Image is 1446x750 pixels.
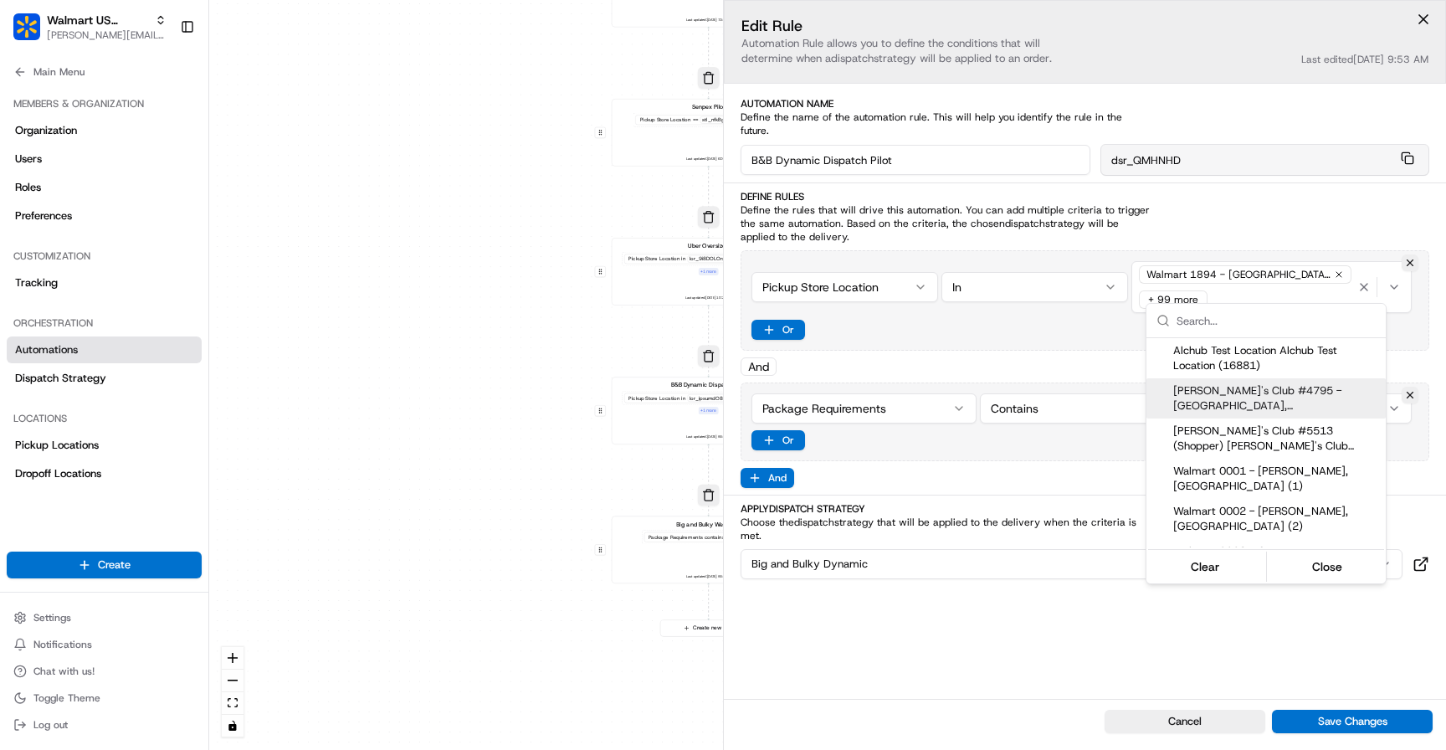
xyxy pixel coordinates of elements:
button: Create new Rule [660,620,756,636]
button: Start new chat [285,165,305,185]
img: 1736555255976-a54dd68f-1ca7-489b-9aae-adbdc363a1c4 [17,160,47,190]
span: Last updated: [DATE] 10:27 AM [685,295,732,301]
span: B&B Dynamic Dispatch Pilot [671,381,746,389]
div: custom:bigbulky [726,533,768,541]
span: Pylon [167,284,203,296]
span: Last updated: [DATE] 9:53 AM [686,434,731,440]
span: Pickup Store Location [628,255,679,262]
span: in [681,395,685,402]
span: Automations apply to all deliveries that meet the defined criteria and do not have a dispatch str... [1210,683,1419,723]
a: 📗Knowledge Base [10,236,135,266]
span: contains [705,534,725,541]
div: We're available if you need us! [57,177,212,190]
span: Knowledge Base [33,243,128,259]
div: lor_9i8DOLOrsiTamETc1ADiPI,eli_S7d6eIU1teMPOrInc571ut,lab_3EtDoLOrem2ALiQuAeN8AD,min_VeNIaMqUisNO... [687,255,788,263]
div: stl_nfkBgpf7DkbLz8UiAEmZZm [700,116,777,124]
button: zoom out [222,670,244,692]
img: Nash [17,17,50,50]
span: Walmart 0001 - [PERSON_NAME], [GEOGRAPHIC_DATA] (1) [1173,464,1379,494]
p: Welcome 👋 [17,67,305,94]
span: Last updated: [DATE] 6:05 PM [686,156,731,162]
span: Package Requirements [649,534,702,541]
span: Big and Bulky Weighted [676,520,741,528]
input: Search... [1177,304,1376,337]
button: toggle interactivity [222,715,244,737]
button: zoom in [222,647,244,670]
span: == [693,116,699,123]
span: [PERSON_NAME]'s Club #4795 - [GEOGRAPHIC_DATA], [GEOGRAPHIC_DATA] (4795) [1173,383,1379,414]
span: API Documentation [158,243,269,259]
span: Walmart 0002 - [PERSON_NAME], [GEOGRAPHIC_DATA] (2) [1173,504,1379,534]
span: Walmart 0003 - Commerce, [GEOGRAPHIC_DATA] (3) [1173,544,1379,574]
input: Clear [44,108,276,126]
span: [PERSON_NAME]'s Club #5513 (Shopper) [PERSON_NAME]'s Club #5513 (Shopper) (5513) [1173,424,1379,454]
a: 💻API Documentation [135,236,275,266]
div: 📗 [17,244,30,258]
span: Senpex Pilot [692,103,726,111]
div: lor_ipsumdO86sIta640CO8aDI,eli_sEdDOEIUsmOdTempOrI0ut,lab_EtD0mAGN8ALIquaENiM15a,min_7VenIaMq9NOS... [687,394,788,402]
span: Last updated: [DATE] 9:54 AM [686,573,731,579]
span: in [681,255,685,262]
a: Powered byPylon [118,283,203,296]
button: Clear [1148,555,1263,578]
div: 💻 [141,244,155,258]
span: Last updated: [DATE] 7:50 AM [686,17,731,23]
div: Start new chat [57,160,274,177]
span: Pickup Store Location [640,116,691,123]
div: Suggestions [1146,338,1386,583]
button: Close [1270,555,1385,578]
span: Pickup Store Location [628,395,679,402]
button: fit view [222,692,244,715]
div: + 1 more [699,268,719,275]
span: Uber Oversized [688,242,729,250]
div: + 1 more [699,407,719,414]
span: Alchub Test Location Alchub Test Location (16881) [1173,343,1379,373]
